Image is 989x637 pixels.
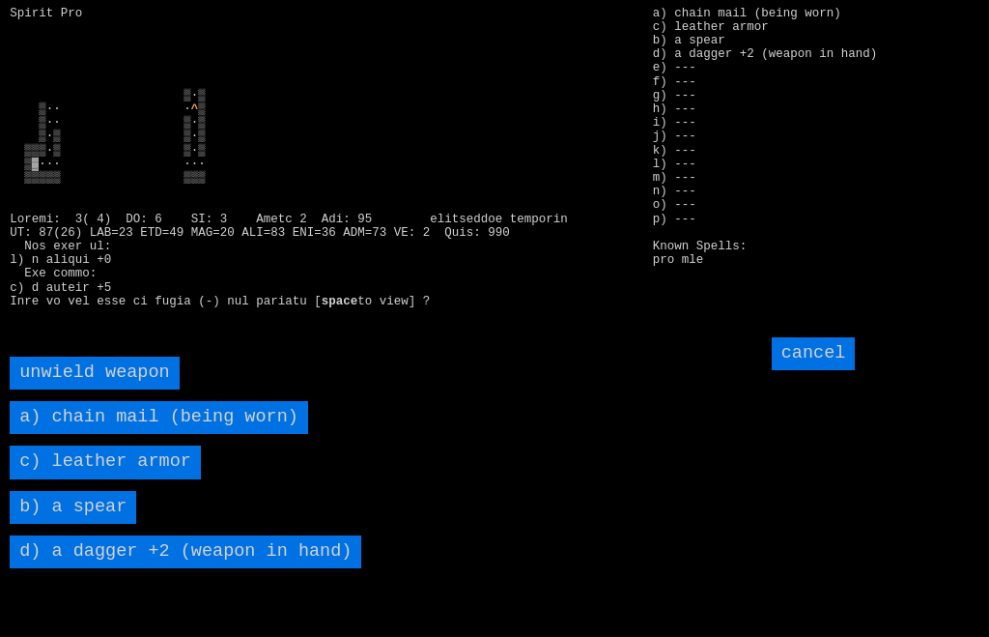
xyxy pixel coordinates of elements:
[191,102,199,116] font: ^
[10,401,308,434] input: a) chain mail (being worn)
[10,357,179,390] input: unwield weapon
[10,7,633,326] larn: Spirit Pro ▒·▒ ▒·· · ▒ ▒·· ▒·▒ ▒·▒ ▒·▒ ▒▒▒·▒ ▒·▒ ▒▓··· ··· ▒▒▒▒▒ ▒▒▒ Loremi: 3( 4) DO: 6 SI: 3 Am...
[772,337,856,370] input: cancel
[10,491,136,524] input: b) a spear
[10,446,201,478] input: c) leather armor
[10,536,361,568] input: d) a dagger +2 (weapon in hand)
[322,295,358,308] b: space
[653,7,979,198] stats: a) chain mail (being worn) c) leather armor b) a spear d) a dagger +2 (weapon in hand) e) --- f) ...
